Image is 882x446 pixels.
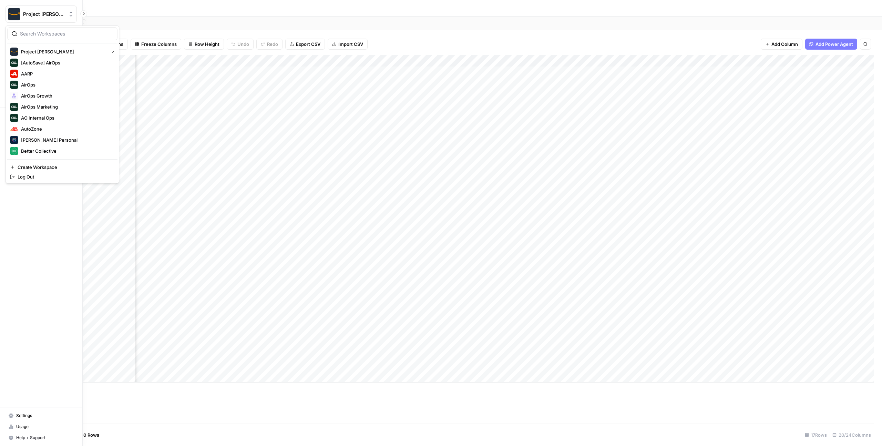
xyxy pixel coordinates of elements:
[18,164,112,171] span: Create Workspace
[10,147,18,155] img: Better Collective Logo
[771,41,798,48] span: Add Column
[10,59,18,67] img: [AutoSave] AirOps Logo
[6,432,77,443] button: Help + Support
[20,30,113,37] input: Search Workspaces
[10,70,18,78] img: AARP Logo
[21,114,112,121] span: AO Internal Ops
[10,136,18,144] img: Berna's Personal Logo
[10,81,18,89] img: AirOps Logo
[267,41,278,48] span: Redo
[23,11,65,18] span: Project [PERSON_NAME]
[7,162,117,172] a: Create Workspace
[18,173,112,180] span: Log Out
[21,136,112,143] span: [PERSON_NAME] Personal
[8,8,20,20] img: Project Kuiper Logo
[10,48,18,56] img: Project Kuiper Logo
[16,413,74,419] span: Settings
[296,41,320,48] span: Export CSV
[761,39,802,50] button: Add Column
[131,39,181,50] button: Freeze Columns
[10,92,18,100] img: AirOps Growth Logo
[21,59,112,66] span: [AutoSave] AirOps
[338,41,363,48] span: Import CSV
[6,6,77,23] button: Workspace: Project Kuiper
[141,41,177,48] span: Freeze Columns
[21,125,112,132] span: AutoZone
[10,103,18,111] img: AirOps Marketing Logo
[72,432,99,438] span: Add 10 Rows
[227,39,254,50] button: Undo
[7,172,117,182] a: Log Out
[816,41,853,48] span: Add Power Agent
[21,70,112,77] span: AARP
[328,39,368,50] button: Import CSV
[21,48,106,55] span: Project [PERSON_NAME]
[285,39,325,50] button: Export CSV
[21,81,112,88] span: AirOps
[16,424,74,430] span: Usage
[195,41,219,48] span: Row Height
[16,435,74,441] span: Help + Support
[256,39,283,50] button: Redo
[21,92,112,99] span: AirOps Growth
[802,429,830,440] div: 17 Rows
[6,421,77,432] a: Usage
[10,125,18,133] img: AutoZone Logo
[21,148,112,154] span: Better Collective
[805,39,857,50] button: Add Power Agent
[10,114,18,122] img: AO Internal Ops Logo
[237,41,249,48] span: Undo
[6,26,119,183] div: Workspace: Project Kuiper
[6,410,77,421] a: Settings
[830,429,874,440] div: 20/24 Columns
[184,39,224,50] button: Row Height
[21,103,112,110] span: AirOps Marketing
